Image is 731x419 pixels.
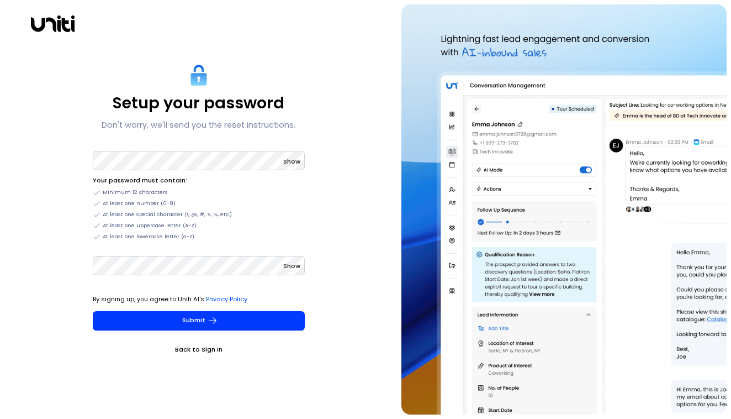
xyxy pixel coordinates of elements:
a: Back to Sign In [93,344,305,355]
a: Privacy Policy [206,295,247,303]
p: Don't worry, we'll send you the reset instructions. [102,118,295,132]
button: Show [283,260,300,271]
li: Your password must contain: [93,175,305,186]
span: At least one number (0-9) [103,200,176,207]
span: At least one special character (!, @, #, $, %, etc.) [103,211,232,218]
button: Submit [93,311,305,331]
p: Setup your password [113,93,284,113]
span: Minimum 12 characters [103,188,168,196]
span: Show [283,157,300,166]
span: At least one lowercase letter (a-z) [103,233,194,240]
span: Show [283,261,300,270]
p: By signing up, you agree to Uniti AI's [93,294,305,305]
button: Show [283,156,300,167]
span: At least one uppercase letter (A-Z) [103,222,197,229]
img: auth-hero.png [401,4,727,415]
